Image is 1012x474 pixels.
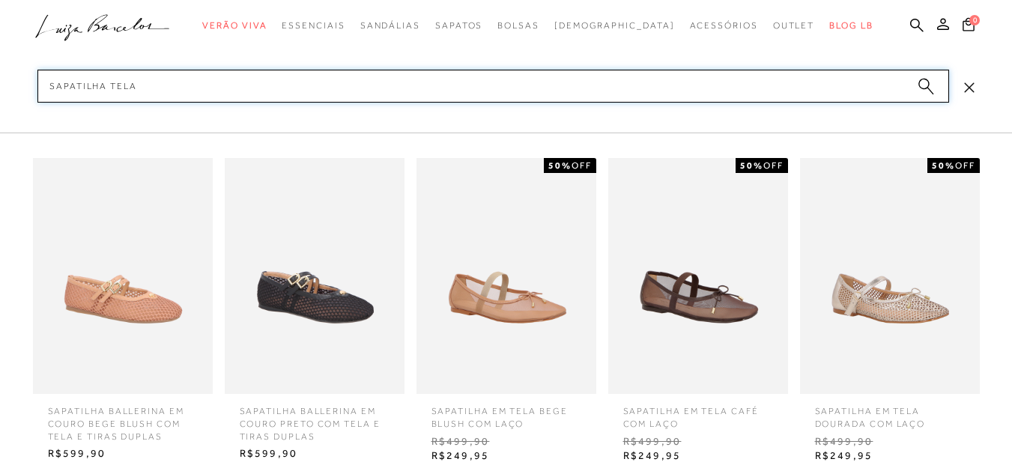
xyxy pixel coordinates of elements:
[800,158,980,394] img: SAPATILHA EM TELA DOURADA COM LAÇO
[228,443,401,465] span: R$599,90
[420,445,593,467] span: R$249,95
[221,158,408,465] a: SAPATILHA BALLERINA EM COURO PRETO COM TELA E TIRAS DUPLAS SAPATILHA BALLERINA EM COURO PRETO COM...
[282,12,345,40] a: categoryNavScreenReaderText
[37,394,209,443] span: SAPATILHA BALLERINA EM COURO BEGE BLUSH COM TELA E TIRAS DUPLAS
[282,20,345,31] span: Essenciais
[773,12,815,40] a: categoryNavScreenReaderText
[796,158,984,467] a: SAPATILHA EM TELA DOURADA COM LAÇO 50%OFF SAPATILHA EM TELA DOURADA COM LAÇO R$499,90 R$249,95
[773,20,815,31] span: Outlet
[804,394,976,431] span: SAPATILHA EM TELA DOURADA COM LAÇO
[829,20,873,31] span: BLOG LB
[829,12,873,40] a: BLOG LB
[612,394,784,431] span: SAPATILHA EM TELA CAFÉ COM LAÇO
[202,12,267,40] a: categoryNavScreenReaderText
[612,445,784,467] span: R$249,95
[420,394,593,431] span: SAPATILHA EM TELA BEGE BLUSH COM LAÇO
[605,158,792,467] a: SAPATILHA EM TELA CAFÉ COM LAÇO 50%OFF SAPATILHA EM TELA CAFÉ COM LAÇO R$499,90 R$249,95
[360,20,420,31] span: Sandálias
[554,20,675,31] span: [DEMOGRAPHIC_DATA]
[548,160,572,171] strong: 50%
[420,431,593,453] span: R$499,90
[612,431,784,453] span: R$499,90
[932,160,955,171] strong: 50%
[554,12,675,40] a: noSubCategoriesText
[958,16,979,37] button: 0
[37,443,209,465] span: R$599,90
[202,20,267,31] span: Verão Viva
[690,20,758,31] span: Acessórios
[690,12,758,40] a: categoryNavScreenReaderText
[804,445,976,467] span: R$249,95
[955,160,975,171] span: OFF
[497,20,539,31] span: Bolsas
[804,431,976,453] span: R$499,90
[608,158,788,394] img: SAPATILHA EM TELA CAFÉ COM LAÇO
[416,158,596,394] img: SAPATILHA EM TELA BEGE BLUSH COM LAÇO
[763,160,784,171] span: OFF
[225,158,405,394] img: SAPATILHA BALLERINA EM COURO PRETO COM TELA E TIRAS DUPLAS
[572,160,592,171] span: OFF
[37,70,949,103] input: Buscar.
[29,158,216,465] a: SAPATILHA BALLERINA EM COURO BEGE BLUSH COM TELA E TIRAS DUPLAS SAPATILHA BALLERINA EM COURO BEGE...
[33,158,213,394] img: SAPATILHA BALLERINA EM COURO BEGE BLUSH COM TELA E TIRAS DUPLAS
[360,12,420,40] a: categoryNavScreenReaderText
[228,394,401,443] span: SAPATILHA BALLERINA EM COURO PRETO COM TELA E TIRAS DUPLAS
[740,160,763,171] strong: 50%
[969,15,980,25] span: 0
[497,12,539,40] a: categoryNavScreenReaderText
[435,20,482,31] span: Sapatos
[435,12,482,40] a: categoryNavScreenReaderText
[413,158,600,467] a: SAPATILHA EM TELA BEGE BLUSH COM LAÇO 50%OFF SAPATILHA EM TELA BEGE BLUSH COM LAÇO R$499,90 R$249,95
